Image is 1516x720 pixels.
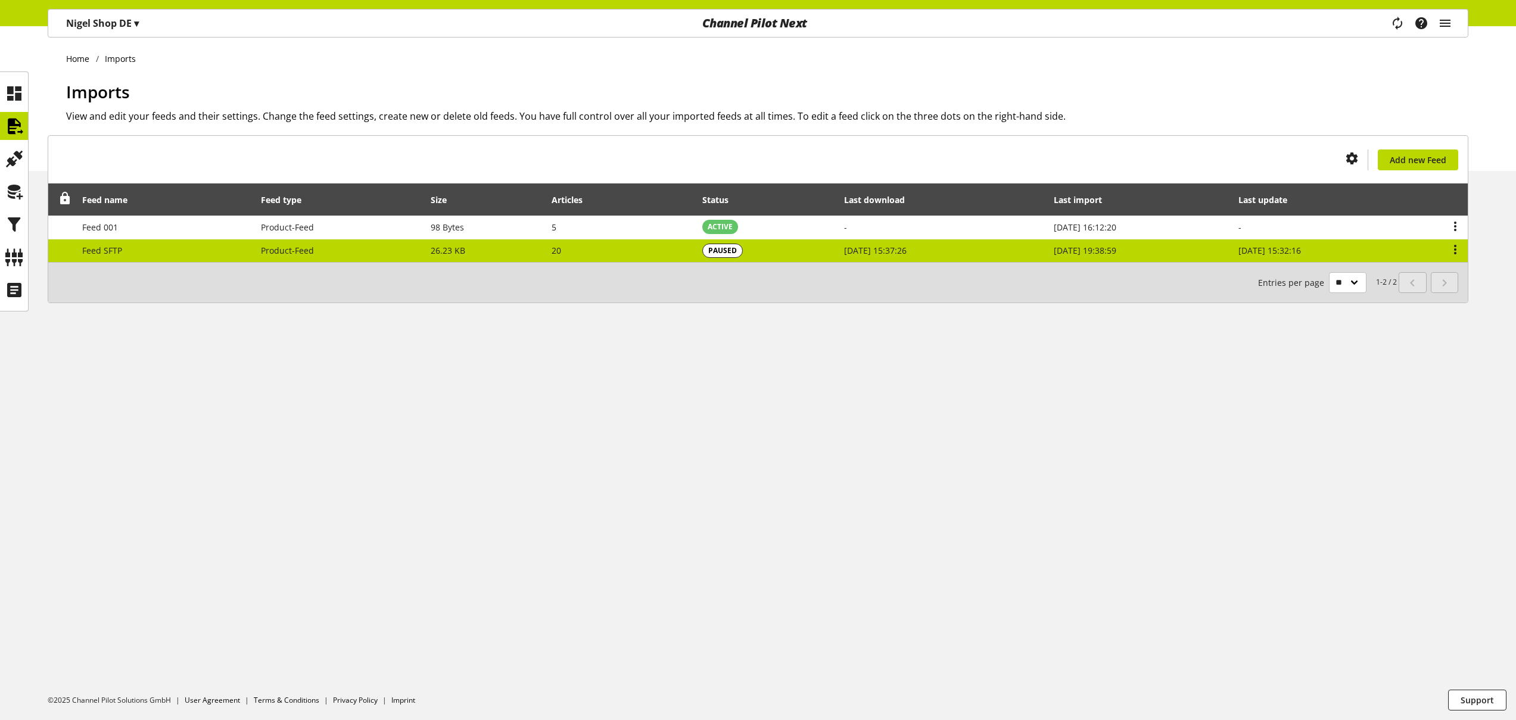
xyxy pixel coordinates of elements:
span: Product-Feed [261,222,314,233]
span: Feed 001 [82,222,118,233]
button: Support [1448,690,1506,710]
span: Unlock to reorder rows [59,192,71,205]
span: Entries per page [1258,276,1329,289]
span: - [844,222,847,233]
div: Unlock to reorder rows [55,192,71,207]
div: Last download [844,194,917,206]
a: Add new Feed [1378,149,1458,170]
div: Feed type [261,194,313,206]
span: [DATE] 15:32:16 [1238,245,1301,256]
a: Home [66,52,96,65]
span: - [1238,222,1241,233]
span: [DATE] 15:37:26 [844,245,907,256]
span: Imports [66,80,130,103]
span: 26.23 KB [431,245,465,256]
a: User Agreement [185,695,240,705]
span: Product-Feed [261,245,314,256]
span: PAUSED [708,245,737,256]
div: Status [702,194,740,206]
span: [DATE] 19:38:59 [1054,245,1116,256]
span: Feed SFTP [82,245,122,256]
span: [DATE] 16:12:20 [1054,222,1116,233]
span: Add new Feed [1390,154,1446,166]
span: 5 [552,222,556,233]
h2: View and edit your feeds and their settings. Change the feed settings, create new or delete old f... [66,109,1468,123]
a: Privacy Policy [333,695,378,705]
small: 1-2 / 2 [1258,272,1397,293]
a: Imprint [391,695,415,705]
div: Size [431,194,459,206]
div: Last update [1238,194,1299,206]
div: Feed name [82,194,139,206]
div: Last import [1054,194,1114,206]
span: 98 Bytes [431,222,464,233]
a: Terms & Conditions [254,695,319,705]
span: Support [1461,694,1494,706]
span: ▾ [134,17,139,30]
div: Articles [552,194,594,206]
nav: main navigation [48,9,1468,38]
li: ©2025 Channel Pilot Solutions GmbH [48,695,185,706]
p: Nigel Shop DE [66,16,139,30]
span: ACTIVE [708,222,733,232]
span: 20 [552,245,561,256]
